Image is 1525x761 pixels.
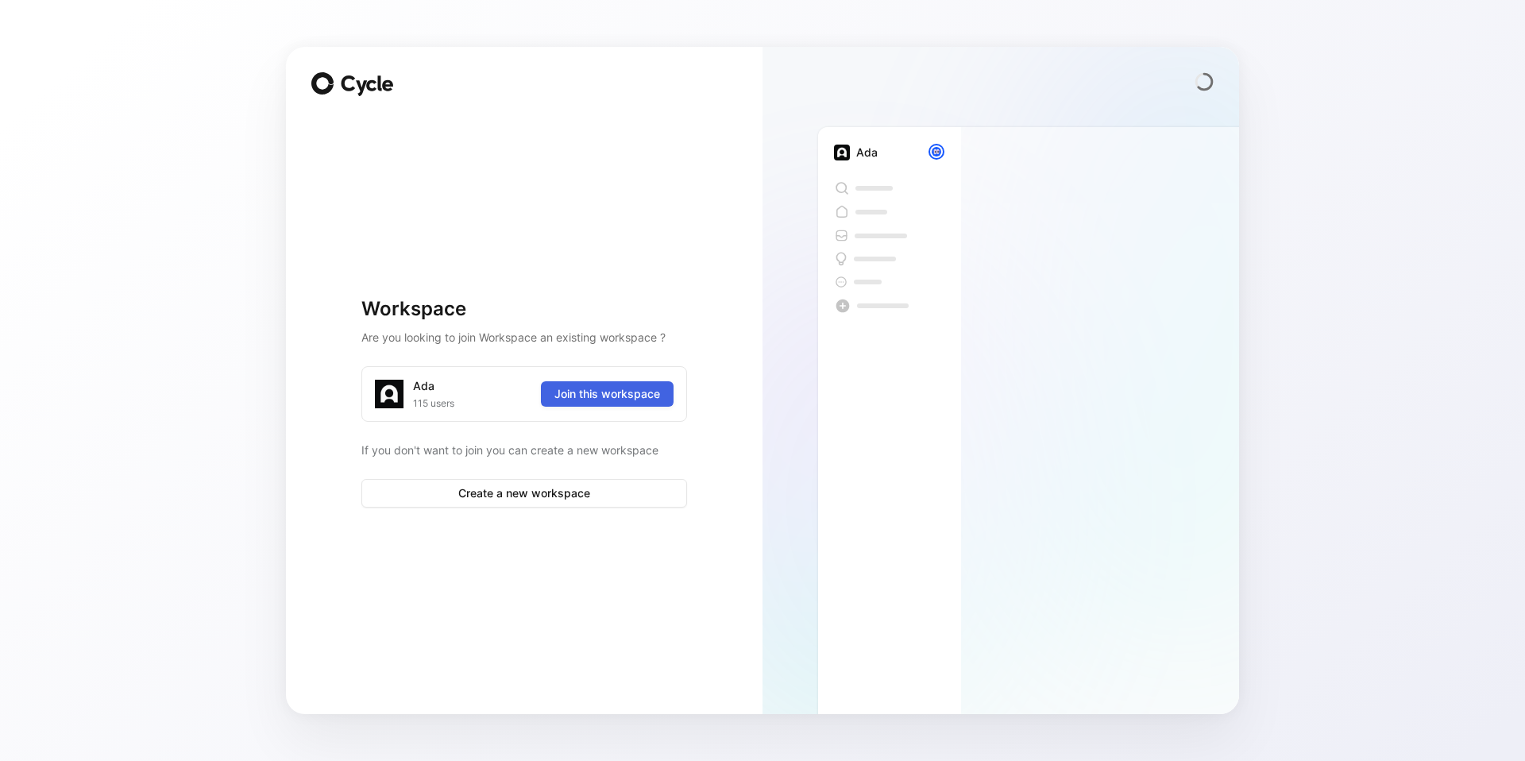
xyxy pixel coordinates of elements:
[413,377,434,396] div: Ada
[856,143,878,162] div: Ada
[375,484,674,503] span: Create a new workspace
[375,380,403,408] img: logo
[554,384,660,404] span: Join this workspace
[930,145,943,158] img: avatar
[413,396,454,411] span: 115 users
[361,296,687,322] h1: Workspace
[834,145,850,160] img: cc396f5f-eeb8-4591-bd81-6252872fc9fa.png
[361,441,687,460] p: If you don't want to join you can create a new workspace
[361,479,687,508] button: Create a new workspace
[361,328,687,347] h2: Are you looking to join Workspace an existing workspace ?
[541,381,674,407] button: Join this workspace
